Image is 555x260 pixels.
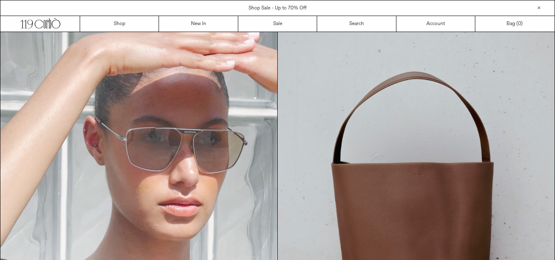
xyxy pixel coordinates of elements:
a: Bag () [475,16,554,32]
a: Shop Sale - Up to 70% Off [249,5,306,12]
a: New In [159,16,238,32]
span: ) [518,20,523,28]
a: Sale [238,16,317,32]
a: Search [317,16,396,32]
a: Shop [80,16,159,32]
a: Account [396,16,475,32]
span: 0 [518,21,521,27]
